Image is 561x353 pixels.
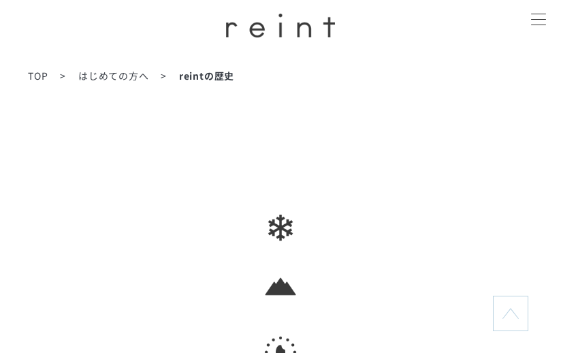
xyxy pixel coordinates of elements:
a: TOP [28,69,48,82]
a: はじめての方へ [78,69,149,82]
img: ロゴ [226,14,335,37]
img: topに戻る [502,305,519,322]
